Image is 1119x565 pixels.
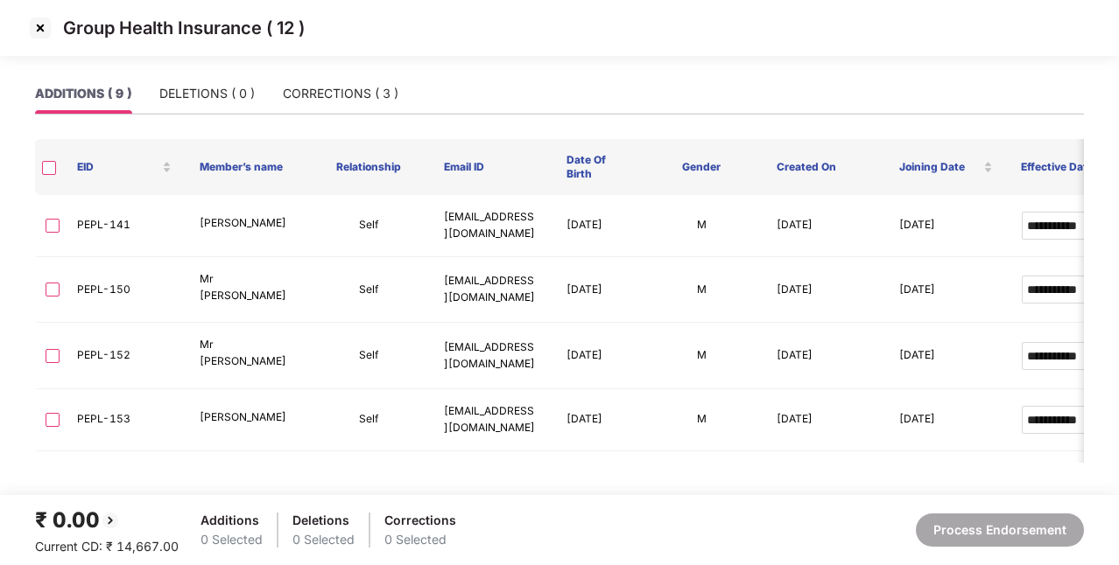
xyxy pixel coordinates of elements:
span: EID [77,160,158,174]
div: 0 Selected [201,530,263,549]
p: Mr [PERSON_NAME] [200,337,294,370]
th: Created On [763,139,885,195]
td: [EMAIL_ADDRESS][DOMAIN_NAME] [430,323,552,389]
p: Mr [PERSON_NAME] [200,271,294,304]
td: [EMAIL_ADDRESS][DOMAIN_NAME] [430,257,552,324]
img: svg+xml;base64,PHN2ZyBpZD0iQ3Jvc3MtMzJ4MzIiIHhtbG5zPSJodHRwOi8vd3d3LnczLm9yZy8yMDAwL3N2ZyIgd2lkdG... [26,14,54,42]
td: [DATE] [763,451,885,513]
div: DELETIONS ( 0 ) [159,84,255,103]
div: Deletions [292,511,355,530]
td: [EMAIL_ADDRESS][DOMAIN_NAME] [430,389,552,451]
td: M [640,323,763,389]
td: PEPL-152 [63,323,186,389]
th: Relationship [308,139,431,195]
td: [DATE] [885,323,1008,389]
td: [DATE] [552,195,640,257]
td: Self [308,389,431,451]
span: Joining Date [899,160,981,174]
td: [DATE] [552,323,640,389]
td: M [640,451,763,513]
td: Self [308,257,431,324]
p: [PERSON_NAME] [200,409,294,426]
p: Group Health Insurance ( 12 ) [63,17,305,38]
td: [DATE] [763,257,885,324]
th: Member’s name [186,139,308,195]
td: PEPL-154 [63,451,186,513]
img: svg+xml;base64,PHN2ZyBpZD0iQmFjay0yMHgyMCIgeG1sbnM9Imh0dHA6Ly93d3cudzMub3JnLzIwMDAvc3ZnIiB3aWR0aD... [100,510,121,531]
td: PEPL-153 [63,389,186,451]
td: Self [308,195,431,257]
td: PEPL-141 [63,195,186,257]
td: [DATE] [763,389,885,451]
th: Email ID [430,139,552,195]
td: [DATE] [885,451,1008,513]
td: M [640,257,763,324]
td: [DATE] [885,257,1008,324]
td: [DATE] [885,389,1008,451]
td: [EMAIL_ADDRESS][DOMAIN_NAME] [430,451,552,513]
p: [PERSON_NAME] [200,215,294,232]
div: CORRECTIONS ( 3 ) [283,84,398,103]
td: Self [308,323,431,389]
th: Gender [640,139,763,195]
th: Joining Date [885,139,1008,195]
td: [DATE] [763,195,885,257]
button: Process Endorsement [916,513,1084,547]
div: 0 Selected [384,530,456,549]
th: EID [63,139,186,195]
td: [DATE] [552,257,640,324]
div: Additions [201,511,263,530]
td: [DATE] [552,389,640,451]
div: Corrections [384,511,456,530]
div: ₹ 0.00 [35,504,179,537]
td: PEPL-150 [63,257,186,324]
td: [DATE] [763,323,885,389]
div: 0 Selected [292,530,355,549]
td: M [640,195,763,257]
span: Current CD: ₹ 14,667.00 [35,539,179,554]
td: [DATE] [885,195,1008,257]
td: [DATE] [552,451,640,513]
div: ADDITIONS ( 9 ) [35,84,131,103]
td: Self [308,451,431,513]
th: Date Of Birth [552,139,640,195]
td: [EMAIL_ADDRESS][DOMAIN_NAME] [430,195,552,257]
td: M [640,389,763,451]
